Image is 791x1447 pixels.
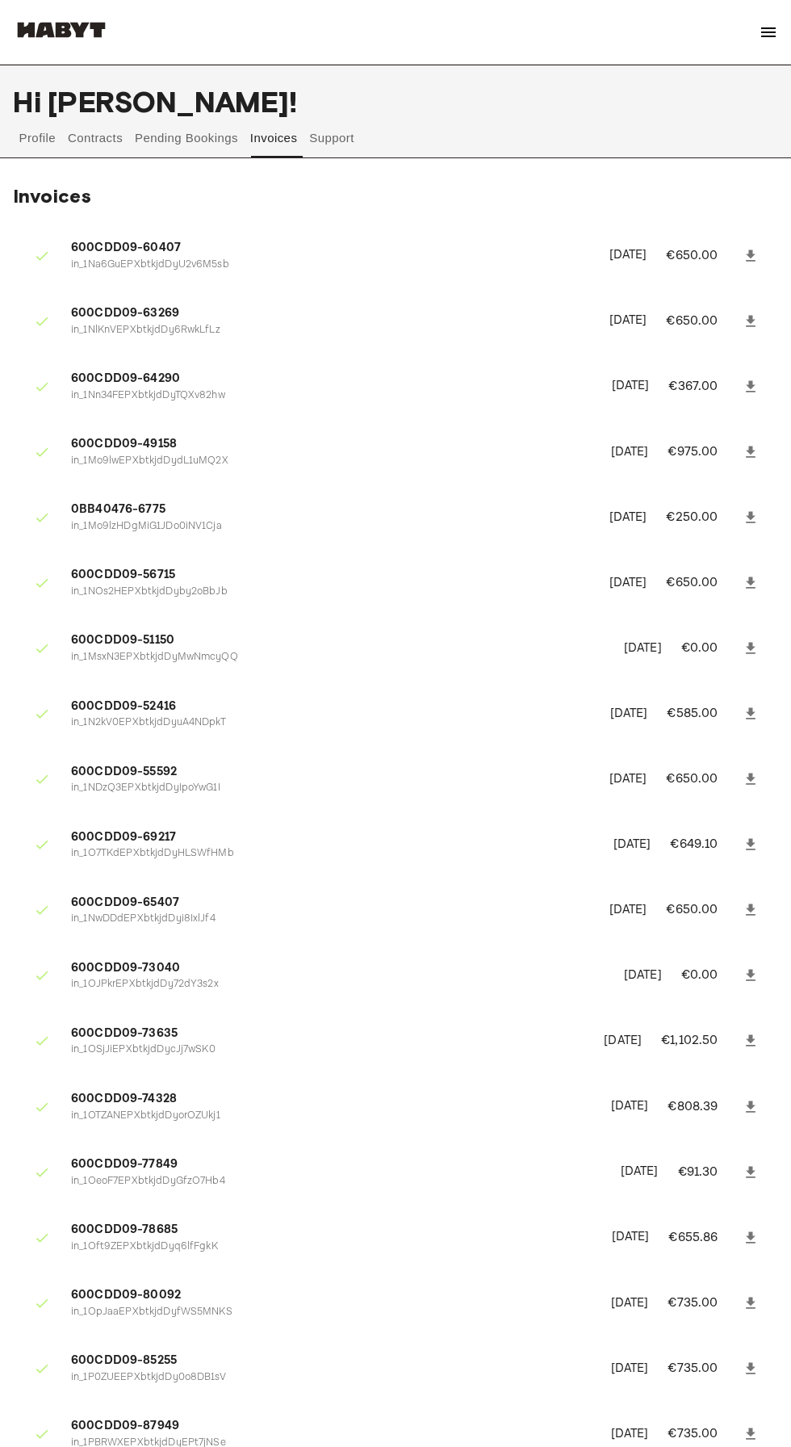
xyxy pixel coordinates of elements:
[13,22,110,38] img: Habyt
[612,1228,650,1247] p: [DATE]
[71,1286,592,1305] span: 600CDD09-80092
[71,1156,601,1174] span: 600CDD09-77849
[71,1090,592,1109] span: 600CDD09-74328
[670,835,739,854] p: €649.10
[609,770,647,789] p: [DATE]
[71,763,590,782] span: 600CDD09-55592
[611,1294,649,1313] p: [DATE]
[71,1025,584,1043] span: 600CDD09-73635
[609,509,647,527] p: [DATE]
[71,304,590,323] span: 600CDD09-63269
[611,1360,649,1378] p: [DATE]
[71,1239,592,1255] p: in_1Oft9ZEPXbtkjdDyq6lfFgkK
[71,258,590,273] p: in_1Na6GuEPXbtkjdDyU2v6M5sb
[604,1032,642,1051] p: [DATE]
[71,566,590,585] span: 600CDD09-56715
[71,501,590,519] span: 0BB40476-6775
[612,377,650,396] p: [DATE]
[71,435,592,454] span: 600CDD09-49158
[71,1352,592,1370] span: 600CDD09-85255
[666,312,739,331] p: €650.00
[71,519,590,535] p: in_1Mo9lzHDgMiG1JDo0iNV1Cja
[71,1109,592,1124] p: in_1OTZANEPXbtkjdDyorOZUkj1
[71,1305,592,1320] p: in_1OpJaaEPXbtkjdDyfWS5MNKS
[71,1221,592,1239] span: 600CDD09-78685
[681,966,739,985] p: €0.00
[71,650,605,665] p: in_1MsxN3EPXbtkjdDyMwNmcyQQ
[71,370,592,388] span: 600CDD09-64290
[609,312,647,330] p: [DATE]
[668,1359,739,1378] p: €735.00
[613,836,651,854] p: [DATE]
[668,1424,739,1444] p: €735.00
[71,1417,592,1436] span: 600CDD09-87949
[666,573,739,593] p: €650.00
[668,442,739,462] p: €975.00
[668,1097,739,1117] p: €808.39
[13,85,48,119] span: Hi
[678,1163,739,1182] p: €91.30
[71,894,590,912] span: 600CDD09-65407
[71,454,592,469] p: in_1Mo9lwEPXbtkjdDydL1uMQ2X
[681,639,739,658] p: €0.00
[661,1031,739,1051] p: €1,102.50
[668,1228,739,1248] p: €655.86
[610,705,648,723] p: [DATE]
[13,184,91,208] span: Invoices
[666,900,739,920] p: €650.00
[624,967,662,985] p: [DATE]
[621,1163,659,1181] p: [DATE]
[71,239,590,258] span: 600CDD09-60407
[71,977,605,992] p: in_1OJPkrEPXbtkjdDy72dY3s2x
[308,119,357,157] button: Support
[666,770,739,789] p: €650.00
[71,1174,601,1189] p: in_1OeoF7EPXbtkjdDyGfzO7Hb4
[71,1042,584,1058] p: in_1OSjJiEPXbtkjdDycJj7wSK0
[71,846,594,862] p: in_1O7TKdEPXbtkjdDyHLSWfHMb
[71,323,590,338] p: in_1NlKnVEPXbtkjdDy6RwkLfLz
[71,828,594,847] span: 600CDD09-69217
[668,1294,739,1313] p: €735.00
[611,1097,649,1116] p: [DATE]
[609,574,647,593] p: [DATE]
[624,640,662,658] p: [DATE]
[667,704,739,723] p: €585.00
[666,246,739,266] p: €650.00
[17,119,58,157] button: Profile
[609,901,647,920] p: [DATE]
[611,1425,649,1444] p: [DATE]
[71,715,591,731] p: in_1N2kV0EPXbtkjdDyuA4NDpkT
[71,388,592,404] p: in_1Nn34FEPXbtkjdDyTQXv82hw
[611,443,649,462] p: [DATE]
[71,698,591,716] span: 600CDD09-52416
[66,119,125,157] button: Contracts
[13,119,778,157] div: user profile tabs
[609,246,647,265] p: [DATE]
[248,119,299,157] button: Invoices
[71,781,590,796] p: in_1NDzQ3EPXbtkjdDyIpoYwG1I
[133,119,241,157] button: Pending Bookings
[71,631,605,650] span: 600CDD09-51150
[666,508,739,527] p: €250.00
[71,1370,592,1386] p: in_1P0ZUEEPXbtkjdDy0o8DB1sV
[48,85,297,119] span: [PERSON_NAME] !
[71,585,590,600] p: in_1NOs2HEPXbtkjdDyby2oBbJb
[668,377,739,396] p: €367.00
[71,959,605,978] span: 600CDD09-73040
[71,912,590,927] p: in_1NwDDdEPXbtkjdDyi8IxlJf4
